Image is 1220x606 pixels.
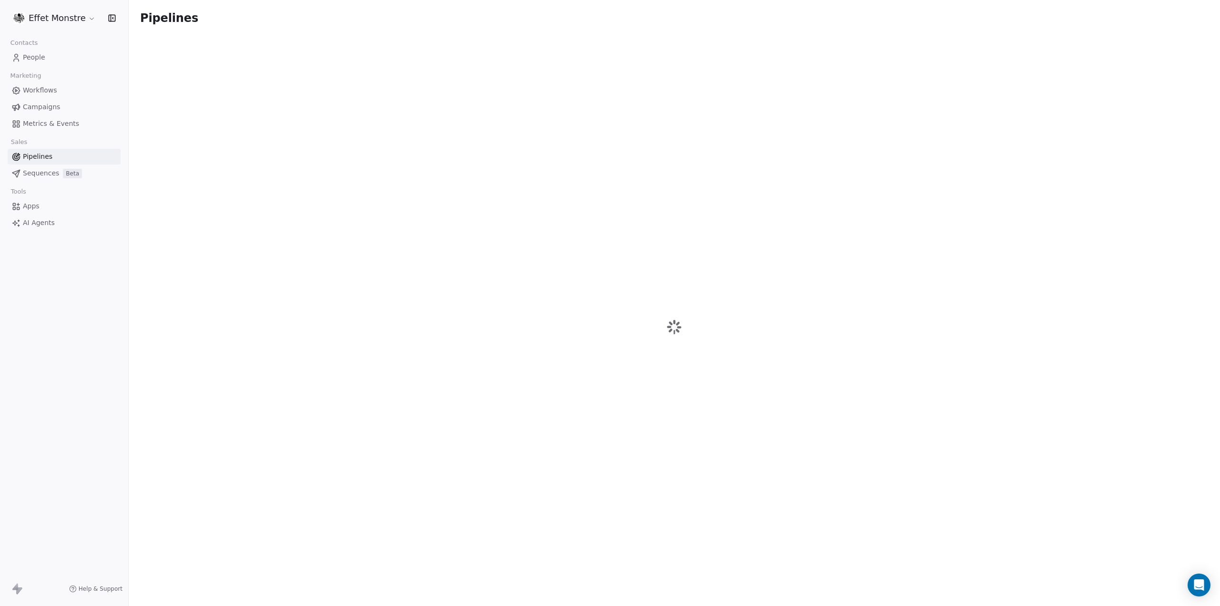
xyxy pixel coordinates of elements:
a: Pipelines [8,149,121,164]
span: Beta [63,169,82,178]
span: Apps [23,201,40,211]
span: Tools [7,185,30,199]
img: 97485486_3081046785289558_2010905861240651776_n.png [13,12,25,24]
span: Contacts [6,36,42,50]
a: Metrics & Events [8,116,121,132]
span: AI Agents [23,218,55,228]
span: Campaigns [23,102,60,112]
a: AI Agents [8,215,121,231]
span: Workflows [23,85,57,95]
a: SequencesBeta [8,165,121,181]
button: Effet Monstre [11,10,98,26]
span: People [23,52,45,62]
div: Open Intercom Messenger [1188,574,1210,596]
a: Campaigns [8,99,121,115]
span: Marketing [6,69,45,83]
span: Pipelines [140,11,198,25]
a: Help & Support [69,585,122,593]
span: Metrics & Events [23,119,79,129]
span: Sequences [23,168,59,178]
span: Sales [7,135,31,149]
a: People [8,50,121,65]
a: Apps [8,198,121,214]
span: Effet Monstre [29,12,86,24]
span: Pipelines [23,152,52,162]
a: Workflows [8,82,121,98]
span: Help & Support [79,585,122,593]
